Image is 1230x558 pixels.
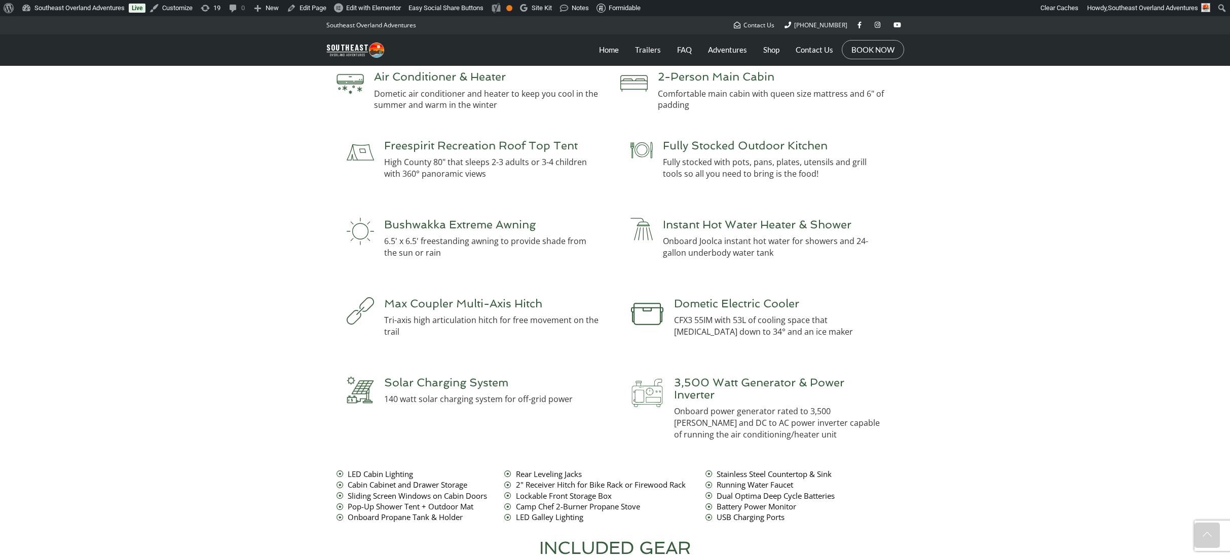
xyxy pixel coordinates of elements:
[663,218,851,231] span: Instant Hot Water Heater & Shower
[129,4,145,13] a: Live
[513,480,686,490] span: 2" Receiver Hitch for Bike Rack or Firewood Rack
[506,5,512,11] div: OK
[708,37,747,62] a: Adventures
[658,70,774,83] span: 2-Person Main Cabin
[674,376,844,401] span: 3,500 Watt Generator & Power Inverter
[785,21,847,29] a: [PHONE_NUMBER]
[635,37,661,62] a: Trailers
[513,491,612,501] span: Lockable Front Storage Box
[743,21,774,29] span: Contact Us
[714,491,835,501] span: Dual Optima Deep Cycle Batteries
[599,37,619,62] a: Home
[513,469,582,480] span: Rear Leveling Jacks
[345,469,413,480] span: LED Cabin Lighting
[374,70,506,83] span: Air Conditioner & Heater
[513,512,583,523] span: LED Galley Lighting
[763,37,779,62] a: Shop
[658,88,894,111] p: Comfortable main cabin with queen size mattress and 6" of padding
[345,480,467,490] span: Cabin Cabinet and Drawer Storage
[384,156,600,180] p: High County 80" that sleeps 2-3 adults or 3-4 children with 360° panoramic views
[714,469,832,480] span: Stainless Steel Countertop & Sink
[513,501,640,512] span: Camp Chef 2-Burner Propane Stove
[384,393,573,405] p: 140 watt solar charging system for off-grid power
[674,297,799,310] span: Dometic Electric Cooler
[796,37,833,62] a: Contact Us
[384,314,600,338] p: Tri-axis high articulation hitch for free movement on the trail
[677,37,692,62] a: FAQ
[384,218,536,231] span: Bushwakka Extreme Awning
[663,139,828,152] span: Fully Stocked Outdoor Kitchen
[326,43,384,58] img: Southeast Overland Adventures
[674,314,884,338] p: CFX3 55IM with 53L of cooling space that [MEDICAL_DATA] down to 34° and an ice maker
[345,501,473,512] span: Pop-Up Shower Tent + Outdoor Mat
[663,235,884,259] p: Onboard Joolca instant hot water for showers and 24-gallon underbody water tank
[1108,4,1198,12] span: Southeast Overland Adventures
[851,45,894,55] a: BOOK NOW
[384,235,600,259] p: 6.5' x 6.5' freestanding awning to provide shade from the sun or rain
[384,139,578,152] span: Freespirit Recreation Roof Top Tent
[440,538,790,558] h2: INCLUDED GEAR
[384,297,542,310] span: Max Coupler Multi-Axis Hitch
[674,406,884,441] p: Onboard power generator rated to 3,500 [PERSON_NAME] and DC to AC power inverter capable of runni...
[384,376,508,389] span: Solar Charging System
[714,501,796,512] span: Battery Power Monitor
[326,19,416,32] p: Southeast Overland Adventures
[345,491,487,501] span: Sliding Screen Windows on Cabin Doors
[714,480,793,490] span: Running Water Faucet
[794,21,847,29] span: [PHONE_NUMBER]
[714,512,785,523] span: USB Charging Ports
[734,21,774,29] a: Contact Us
[346,4,401,12] span: Edit with Elementor
[374,88,610,111] p: Dometic air conditioner and heater to keep you cool in the summer and warm in the winter
[663,156,884,180] p: Fully stocked with pots, pans, plates, utensils and grill tools so all you need to bring is the f...
[532,4,552,12] span: Site Kit
[345,512,463,523] span: Onboard Propane Tank & Holder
